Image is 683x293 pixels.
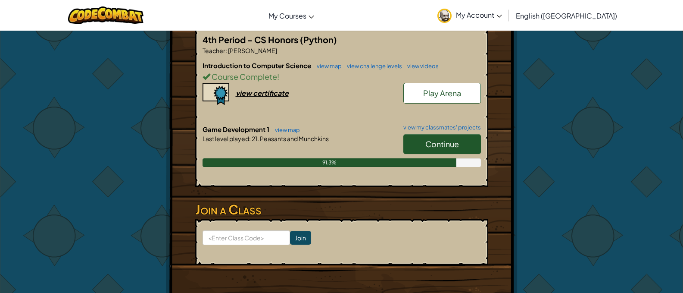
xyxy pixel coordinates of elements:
a: view my classmates' projects [399,125,481,130]
span: Last level played [203,135,249,142]
span: Introduction to Computer Science [203,61,312,69]
a: view certificate [203,88,289,98]
span: : [249,135,251,142]
span: English ([GEOGRAPHIC_DATA]) [516,11,617,20]
a: view map [312,63,342,69]
span: : [225,47,227,54]
span: ! [277,72,279,82]
span: Game Development 1 [203,125,271,133]
span: (Python) [300,34,337,45]
span: Teacher [203,47,225,54]
a: view videos [403,63,439,69]
span: 4th Period - CS Honors [203,34,300,45]
div: view certificate [236,88,289,98]
a: English ([GEOGRAPHIC_DATA]) [511,4,621,27]
span: My Account [456,10,502,19]
span: Play Arena [423,88,461,98]
span: 21. [251,135,259,142]
span: Continue [425,139,459,149]
img: certificate-icon.png [203,83,229,105]
a: view map [271,126,300,133]
input: <Enter Class Code> [203,230,290,245]
a: view challenge levels [343,63,402,69]
h3: Join a Class [195,200,488,219]
a: My Courses [264,4,318,27]
span: Peasants and Munchkins [259,135,329,142]
div: 91.3% [203,158,457,167]
img: avatar [437,9,452,23]
input: Join [290,231,311,245]
img: CodeCombat logo [68,6,143,24]
span: My Courses [268,11,306,20]
span: Course Complete [210,72,277,82]
span: [PERSON_NAME] [227,47,277,54]
a: My Account [433,2,506,29]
